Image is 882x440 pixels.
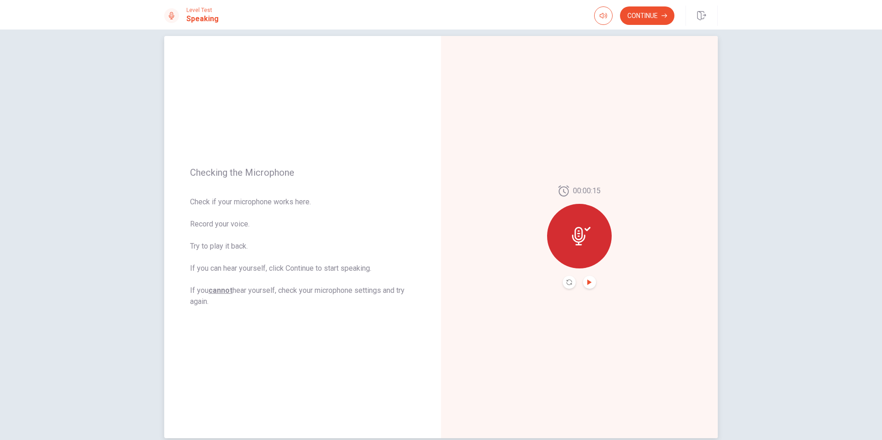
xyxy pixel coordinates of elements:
h1: Speaking [186,13,219,24]
u: cannot [209,286,232,295]
span: Checking the Microphone [190,167,415,178]
span: 00:00:15 [573,185,601,196]
span: Check if your microphone works here. Record your voice. Try to play it back. If you can hear your... [190,196,415,307]
button: Play Audio [583,276,596,289]
button: Record Again [563,276,576,289]
span: Level Test [186,7,219,13]
button: Continue [620,6,674,25]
